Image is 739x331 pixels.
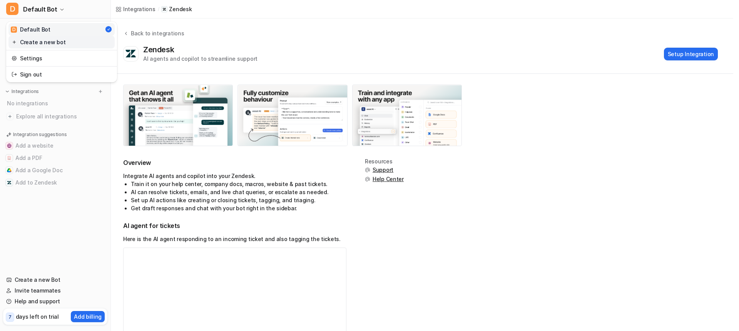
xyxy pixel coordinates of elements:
a: Sign out [8,68,115,81]
span: D [11,27,17,33]
div: DDefault Bot [6,22,117,82]
img: reset [12,70,17,78]
div: Default Bot [11,25,50,33]
img: reset [12,38,17,46]
span: D [6,3,18,15]
a: Create a new bot [8,36,115,48]
a: Settings [8,52,115,65]
img: reset [12,54,17,62]
span: Default Bot [23,4,57,15]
